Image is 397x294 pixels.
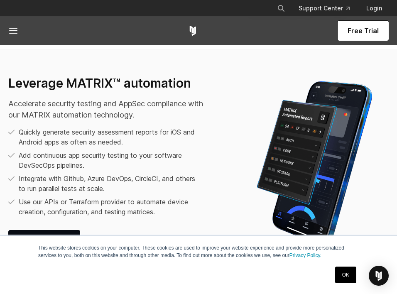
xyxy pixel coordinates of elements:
[292,1,356,16] a: Support Center
[19,150,203,170] p: Add continuous app security testing to your software DevSecOps pipelines.
[338,21,389,41] a: Free Trial
[8,230,80,250] a: Explore MATRIX
[188,26,198,36] a: Corellium Home
[289,252,321,258] a: Privacy Policy.
[360,1,389,16] a: Login
[38,244,359,259] p: This website stores cookies on your computer. These cookies are used to improve your website expe...
[18,235,70,245] span: Explore MATRIX
[270,1,389,16] div: Navigation Menu
[240,76,389,249] img: Corellium MATRIX automated report on iPhone showing app vulnerability test results across securit...
[369,266,389,286] div: Open Intercom Messenger
[19,174,203,194] p: Integrate with Github, Azure DevOps, CircleCI, and others to run parallel tests at scale.
[8,98,203,120] p: Accelerate security testing and AppSec compliance with our MATRIX automation technology.
[19,127,203,147] p: Quickly generate security assessment reports for iOS and Android apps as often as needed.
[335,267,356,283] a: OK
[274,1,289,16] button: Search
[348,26,379,36] span: Free Trial
[8,76,203,91] h3: Leverage MATRIX™ automation
[8,197,203,217] li: Use our APIs or Terraform provider to automate device creation, configuration, and testing matrices.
